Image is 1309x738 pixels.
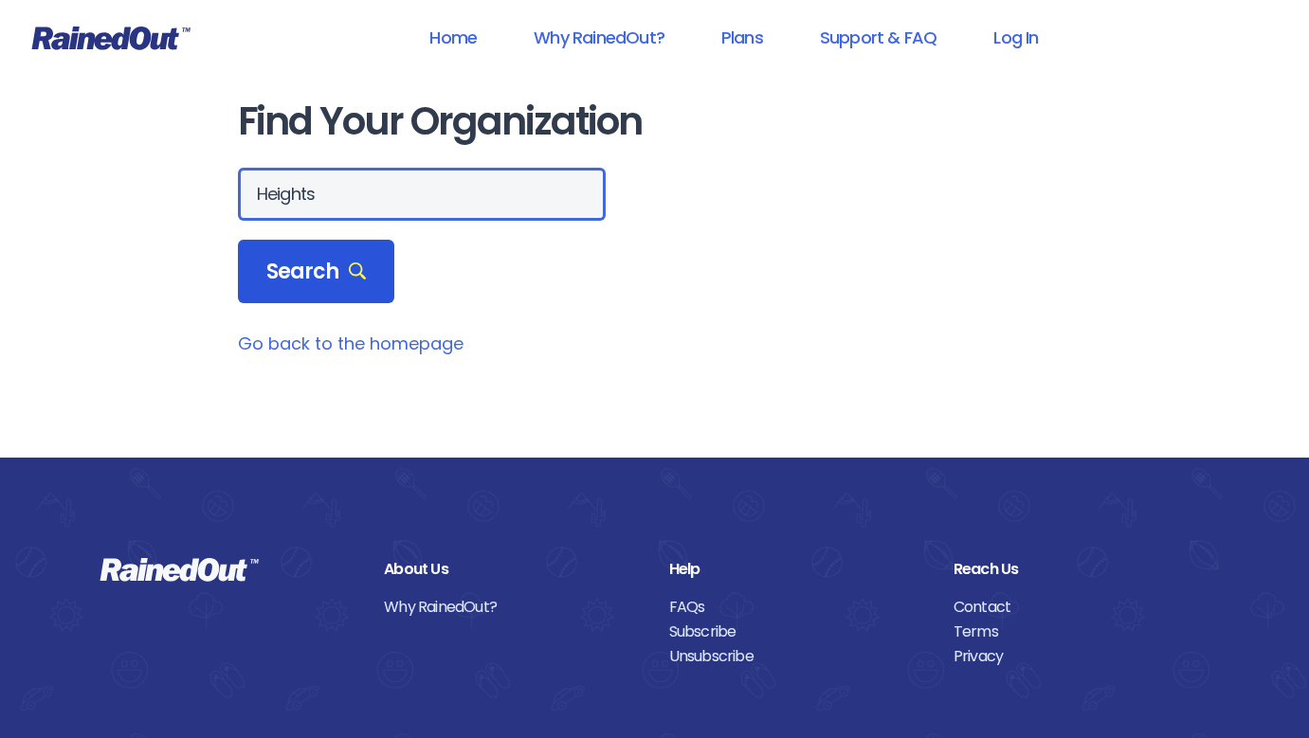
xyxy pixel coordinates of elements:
a: Log In [969,16,1063,59]
div: Help [669,557,925,582]
a: Home [405,16,501,59]
a: Why RainedOut? [509,16,689,59]
div: Search [238,240,395,304]
div: About Us [384,557,640,582]
a: FAQs [669,595,925,620]
a: Subscribe [669,620,925,644]
a: Terms [954,620,1209,644]
h1: Find Your Organization [238,100,1072,143]
a: Privacy [954,644,1209,669]
a: Why RainedOut? [384,595,640,620]
a: Go back to the homepage [238,332,464,355]
a: Contact [954,595,1209,620]
div: Reach Us [954,557,1209,582]
input: Search Orgs… [238,168,606,221]
a: Support & FAQ [795,16,961,59]
a: Plans [697,16,788,59]
a: Unsubscribe [669,644,925,669]
span: Search [266,259,367,285]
